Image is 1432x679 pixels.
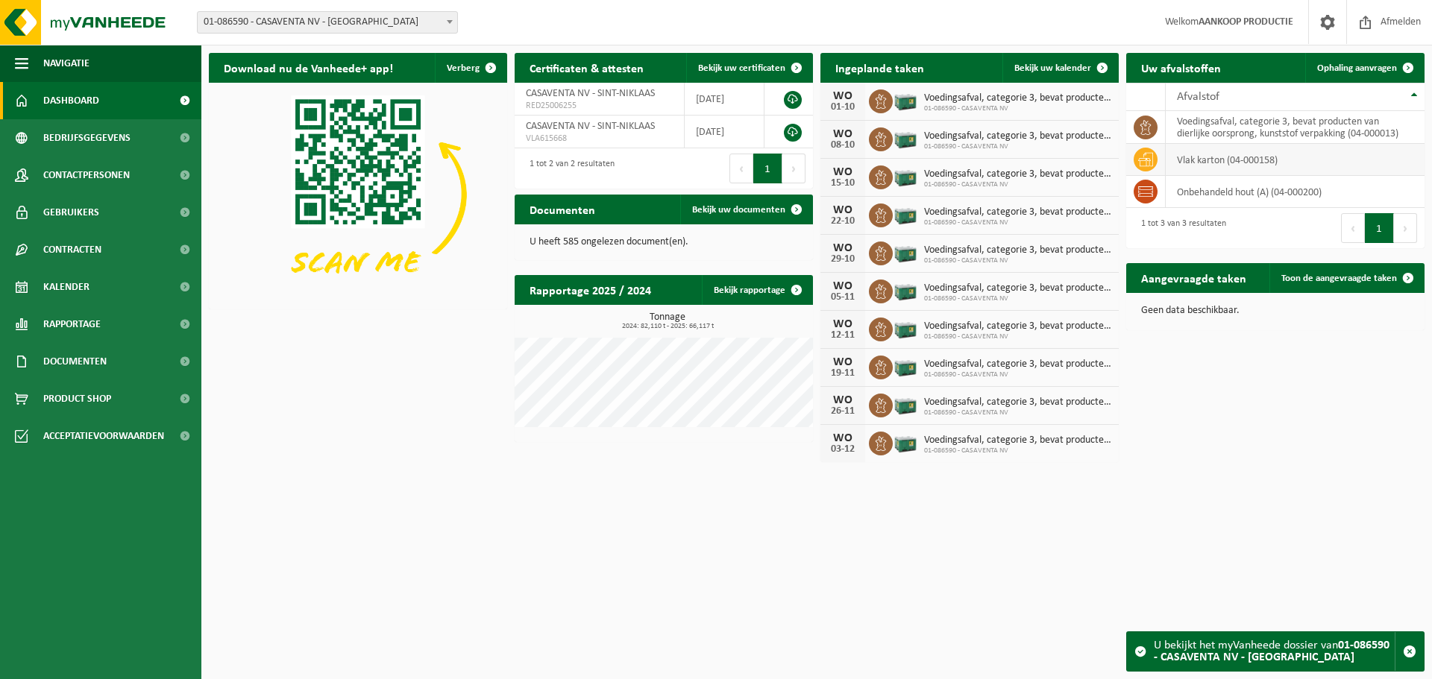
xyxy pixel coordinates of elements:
[893,239,918,265] img: PB-LB-0680-HPE-GN-01
[924,370,1111,379] span: 01-086590 - CASAVENTA NV
[924,408,1111,417] span: 01-086590 - CASAVENTA NV
[924,104,1111,113] span: 01-086590 - CASAVENTA NV
[924,218,1111,227] span: 01-086590 - CASAVENTA NV
[209,83,507,306] img: Download de VHEPlus App
[1199,16,1293,28] strong: AANKOOP PRODUCTIE
[828,254,858,265] div: 29-10
[686,53,811,83] a: Bekijk uw certificaten
[828,204,858,216] div: WO
[515,53,659,82] h2: Certificaten & attesten
[515,195,610,224] h2: Documenten
[43,231,101,268] span: Contracten
[893,87,918,113] img: PB-LB-0680-HPE-GN-01
[828,178,858,189] div: 15-10
[924,320,1111,332] span: Voedingsafval, categorie 3, bevat producten van dierlijke oorsprong, kunststof v...
[515,275,666,304] h2: Rapportage 2025 / 2024
[1014,63,1091,73] span: Bekijk uw kalender
[43,380,111,417] span: Product Shop
[924,294,1111,303] span: 01-086590 - CASAVENTA NV
[893,315,918,341] img: PB-LB-0680-HPE-GN-01
[447,63,480,73] span: Verberg
[1281,274,1397,283] span: Toon de aangevraagde taken
[893,125,918,151] img: PB-LB-0680-HPE-GN-01
[729,154,753,183] button: Previous
[924,282,1111,294] span: Voedingsafval, categorie 3, bevat producten van dierlijke oorsprong, kunststof v...
[1365,213,1394,243] button: 1
[530,237,798,247] p: U heeft 585 ongelezen document(en).
[1269,263,1423,293] a: Toon de aangevraagde taken
[197,11,458,34] span: 01-086590 - CASAVENTA NV - SINT-NIKLAAS
[1154,639,1389,663] strong: 01-086590 - CASAVENTA NV - [GEOGRAPHIC_DATA]
[753,154,782,183] button: 1
[828,356,858,368] div: WO
[685,116,764,148] td: [DATE]
[522,323,813,330] span: 2024: 82,110 t - 2025: 66,117 t
[820,53,939,82] h2: Ingeplande taken
[893,277,918,303] img: PB-LB-0680-HPE-GN-01
[893,163,918,189] img: PB-LB-0680-HPE-GN-01
[198,12,457,33] span: 01-086590 - CASAVENTA NV - SINT-NIKLAAS
[828,90,858,102] div: WO
[1341,213,1365,243] button: Previous
[924,435,1111,446] span: Voedingsafval, categorie 3, bevat producten van dierlijke oorsprong, kunststof v...
[782,154,805,183] button: Next
[522,312,813,330] h3: Tonnage
[828,128,858,140] div: WO
[43,119,131,157] span: Bedrijfsgegevens
[893,353,918,379] img: PB-LB-0680-HPE-GN-01
[828,432,858,444] div: WO
[702,275,811,305] a: Bekijk rapportage
[828,292,858,303] div: 05-11
[924,397,1111,408] span: Voedingsafval, categorie 3, bevat producten van dierlijke oorsprong, kunststof v...
[43,343,107,380] span: Documenten
[526,121,655,132] span: CASAVENTA NV - SINT-NIKLAAS
[893,429,918,455] img: PB-LB-0680-HPE-GN-01
[1166,111,1425,144] td: voedingsafval, categorie 3, bevat producten van dierlijke oorsprong, kunststof verpakking (04-000...
[1134,212,1226,244] div: 1 tot 3 van 3 resultaten
[924,180,1111,189] span: 01-086590 - CASAVENTA NV
[526,133,673,145] span: VLA615668
[1166,144,1425,176] td: vlak karton (04-000158)
[43,194,99,231] span: Gebruikers
[43,306,101,343] span: Rapportage
[828,318,858,330] div: WO
[1126,263,1261,292] h2: Aangevraagde taken
[1141,306,1410,316] p: Geen data beschikbaar.
[685,83,764,116] td: [DATE]
[1394,213,1417,243] button: Next
[1002,53,1117,83] a: Bekijk uw kalender
[1177,91,1219,103] span: Afvalstof
[43,45,89,82] span: Navigatie
[924,446,1111,455] span: 01-086590 - CASAVENTA NV
[435,53,506,83] button: Verberg
[43,82,99,119] span: Dashboard
[209,53,408,82] h2: Download nu de Vanheede+ app!
[828,444,858,455] div: 03-12
[924,92,1111,104] span: Voedingsafval, categorie 3, bevat producten van dierlijke oorsprong, kunststof v...
[828,166,858,178] div: WO
[43,157,130,194] span: Contactpersonen
[924,206,1111,218] span: Voedingsafval, categorie 3, bevat producten van dierlijke oorsprong, kunststof v...
[828,330,858,341] div: 12-11
[1305,53,1423,83] a: Ophaling aanvragen
[692,205,785,215] span: Bekijk uw documenten
[1126,53,1236,82] h2: Uw afvalstoffen
[924,142,1111,151] span: 01-086590 - CASAVENTA NV
[893,391,918,417] img: PB-LB-0680-HPE-GN-01
[526,100,673,112] span: RED25006255
[828,140,858,151] div: 08-10
[828,280,858,292] div: WO
[828,102,858,113] div: 01-10
[828,368,858,379] div: 19-11
[1317,63,1397,73] span: Ophaling aanvragen
[828,406,858,417] div: 26-11
[828,242,858,254] div: WO
[924,332,1111,341] span: 01-086590 - CASAVENTA NV
[924,359,1111,370] span: Voedingsafval, categorie 3, bevat producten van dierlijke oorsprong, kunststof v...
[522,152,615,185] div: 1 tot 2 van 2 resultaten
[680,195,811,224] a: Bekijk uw documenten
[924,244,1111,256] span: Voedingsafval, categorie 3, bevat producten van dierlijke oorsprong, kunststof v...
[526,88,655,99] span: CASAVENTA NV - SINT-NIKLAAS
[43,417,164,455] span: Acceptatievoorwaarden
[828,216,858,227] div: 22-10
